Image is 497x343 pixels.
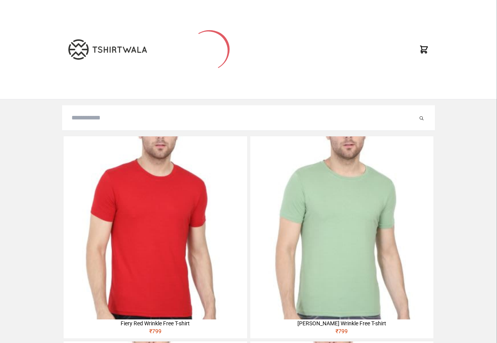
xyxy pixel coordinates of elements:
a: Fiery Red Wrinkle Free T-shirt₹799 [64,136,247,338]
img: TW-LOGO-400-104.png [68,39,147,60]
img: 4M6A2225-320x320.jpg [64,136,247,319]
div: ₹ 799 [64,327,247,338]
div: Fiery Red Wrinkle Free T-shirt [64,319,247,327]
div: ₹ 799 [250,327,433,338]
button: Submit your search query. [418,113,425,123]
div: [PERSON_NAME] Wrinkle Free T-shirt [250,319,433,327]
a: [PERSON_NAME] Wrinkle Free T-shirt₹799 [250,136,433,338]
img: 4M6A2211-320x320.jpg [250,136,433,319]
